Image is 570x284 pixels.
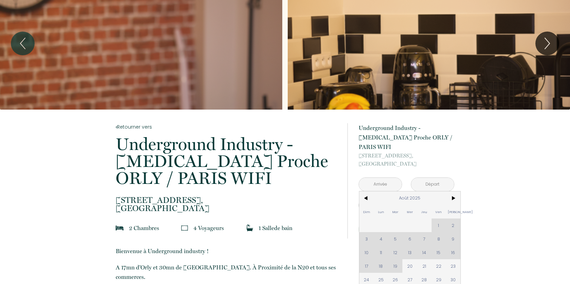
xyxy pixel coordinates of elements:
[446,259,460,273] span: 23
[129,223,159,233] p: 2 Chambre
[116,246,338,256] p: Bienvenue à Underground industry !
[359,123,454,152] p: Underground Industry - [MEDICAL_DATA] Proche ORLY / PARIS WIFI
[402,205,417,219] span: Mer
[193,223,224,233] p: 4 Voyageur
[359,220,454,239] button: Réserver
[116,196,338,212] p: [GEOGRAPHIC_DATA]
[374,191,446,205] span: Août 2025
[432,259,446,273] span: 22
[359,178,402,191] input: Arrivée
[359,152,454,168] p: [GEOGRAPHIC_DATA]
[359,191,374,205] span: <
[374,205,388,219] span: Lun
[116,123,338,131] a: Retourner vers
[116,136,338,187] p: Underground Industry - [MEDICAL_DATA] Proche ORLY / PARIS WIFI
[157,225,159,231] span: s
[359,152,454,160] span: [STREET_ADDRESS],
[259,223,292,233] p: 1 Salle de bain
[181,225,188,231] img: guests
[116,263,338,282] p: A 17mn d'Orly et 30mn de [GEOGRAPHIC_DATA]. À Proximité de la N20 et tous ses commerces.
[11,32,35,55] button: Previous
[417,205,432,219] span: Jeu
[402,259,417,273] span: 20
[417,259,432,273] span: 21
[446,191,460,205] span: >
[411,178,454,191] input: Départ
[432,205,446,219] span: Ven
[359,205,374,219] span: Dim
[535,32,559,55] button: Next
[222,225,224,231] span: s
[116,196,338,204] span: [STREET_ADDRESS],
[388,205,403,219] span: Mar
[446,205,460,219] span: [PERSON_NAME]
